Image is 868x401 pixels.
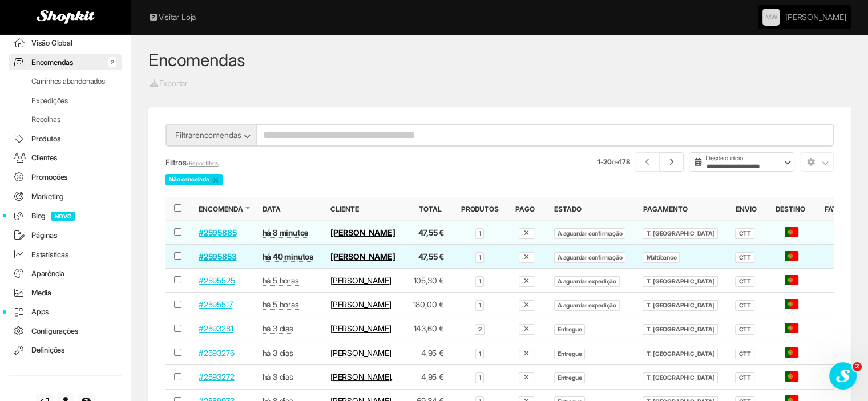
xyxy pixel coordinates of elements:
[554,324,585,335] span: Entregue
[189,160,219,167] a: Repor filtros
[475,349,485,359] span: 1
[199,252,236,261] a: #2595853
[199,372,234,382] a: #2593272
[597,157,629,167] small: - de
[263,228,309,238] abbr: 15 out 2025 às 14:00
[199,276,235,285] a: #2595525
[9,149,122,166] a: Clientes
[9,303,122,320] a: Apps
[785,347,798,358] span: Portugal - Continental
[195,130,241,140] span: encomendas
[762,9,780,26] a: MW
[643,204,689,214] button: Pagamento
[554,276,620,287] span: A aguardar expedição
[9,131,122,147] a: Produtos
[643,372,718,383] span: T. [GEOGRAPHIC_DATA]
[816,341,860,365] td: -
[785,299,798,309] span: Portugal - Continental
[165,174,223,185] span: Não cancelada
[475,276,485,287] span: 1
[735,228,754,239] span: CTT
[776,204,808,214] button: Destino
[9,54,122,71] a: Encomendas2
[475,252,485,263] span: 1
[785,6,846,29] a: [PERSON_NAME]
[785,323,798,333] span: Portugal - Continental
[263,299,299,310] abbr: 15 out 2025 às 09:17
[330,276,391,285] a: [PERSON_NAME]
[816,365,860,389] td: -
[199,204,245,214] button: Encomenda
[816,197,860,220] th: Fatura
[330,252,395,261] a: [PERSON_NAME]
[735,204,758,214] button: Envio
[554,252,626,263] span: A aguardar confirmação
[643,349,718,359] span: T. [GEOGRAPHIC_DATA]
[9,227,122,244] a: Páginas
[9,111,122,128] a: Recolhas
[9,207,122,224] a: BlogNOVO
[554,372,585,383] span: Entregue
[643,300,718,311] span: T. [GEOGRAPHIC_DATA]
[9,169,122,185] a: Promoções
[554,300,620,311] span: A aguardar expedição
[403,317,452,341] td: 143,60 €
[51,212,75,221] span: NOVO
[330,372,393,382] a: [PERSON_NAME],
[643,252,680,263] span: Multibanco
[263,204,283,214] button: Data
[816,245,860,269] td: -
[785,275,798,285] span: Portugal - Continental
[9,92,122,109] a: Expedições
[330,323,391,333] a: [PERSON_NAME]
[330,204,361,214] button: Cliente
[212,175,219,185] a: ×
[554,228,626,239] span: A aguardar confirmação
[9,188,122,205] a: Marketing
[643,276,718,287] span: T. [GEOGRAPHIC_DATA]
[735,276,754,287] span: CTT
[9,342,122,358] a: Definições
[199,228,236,237] a: #2595885
[108,57,116,67] span: 2
[330,228,395,237] a: [PERSON_NAME]
[199,323,233,333] a: #2593281
[9,323,122,339] a: Configurações
[403,269,452,293] td: 105,30 €
[603,157,612,166] strong: 20
[453,197,507,220] th: Produtos
[554,204,584,214] button: Estado
[148,50,245,70] a: Encomendas
[785,251,798,261] span: Portugal - Continental
[186,160,218,167] small: •
[816,269,860,293] td: -
[37,10,95,24] img: Shopkit
[816,293,860,317] td: -
[263,323,293,334] abbr: 12 out 2025 às 11:52
[419,204,444,214] button: Total
[403,365,452,389] td: 4,95 €
[816,317,860,341] td: -
[403,220,452,245] td: 47,55 €
[597,157,600,166] strong: 1
[9,73,122,90] a: Carrinhos abandonados
[263,276,299,286] abbr: 15 out 2025 às 09:28
[643,324,718,335] span: T. [GEOGRAPHIC_DATA]
[403,245,452,269] td: 47,55 €
[785,371,798,382] span: Portugal - Continental
[199,299,232,309] a: #2595517
[263,252,313,262] abbr: 15 out 2025 às 13:28
[9,285,122,301] a: Media
[148,12,196,22] a: Visitar Loja
[660,152,684,172] a: Próximo
[643,228,718,239] span: T. [GEOGRAPHIC_DATA]
[165,124,257,147] button: Filtrarencomendas
[475,228,485,239] span: 1
[9,246,122,263] a: Estatísticas
[735,349,754,359] span: CTT
[330,299,391,309] a: [PERSON_NAME]
[9,35,122,51] a: Visão Global
[330,348,391,358] a: [PERSON_NAME]
[853,362,862,371] span: 2
[475,324,485,335] span: 2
